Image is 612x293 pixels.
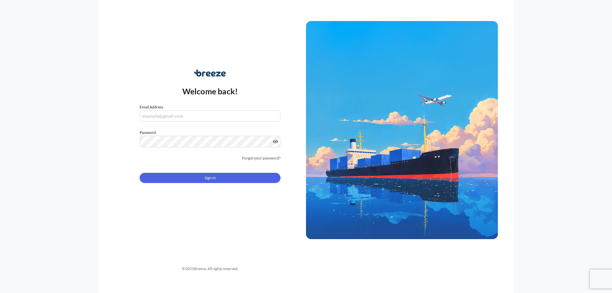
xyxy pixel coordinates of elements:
[140,173,280,183] button: Sign In
[306,21,498,239] img: Ship illustration
[114,266,306,272] div: © 2025 Breeze. All rights reserved.
[140,104,163,110] label: Email Address
[205,175,216,181] span: Sign In
[273,139,278,144] button: Show password
[182,86,238,96] p: Welcome back!
[140,110,280,122] input: example@gmail.com
[140,129,280,136] label: Password
[242,155,280,161] a: Forgot your password?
